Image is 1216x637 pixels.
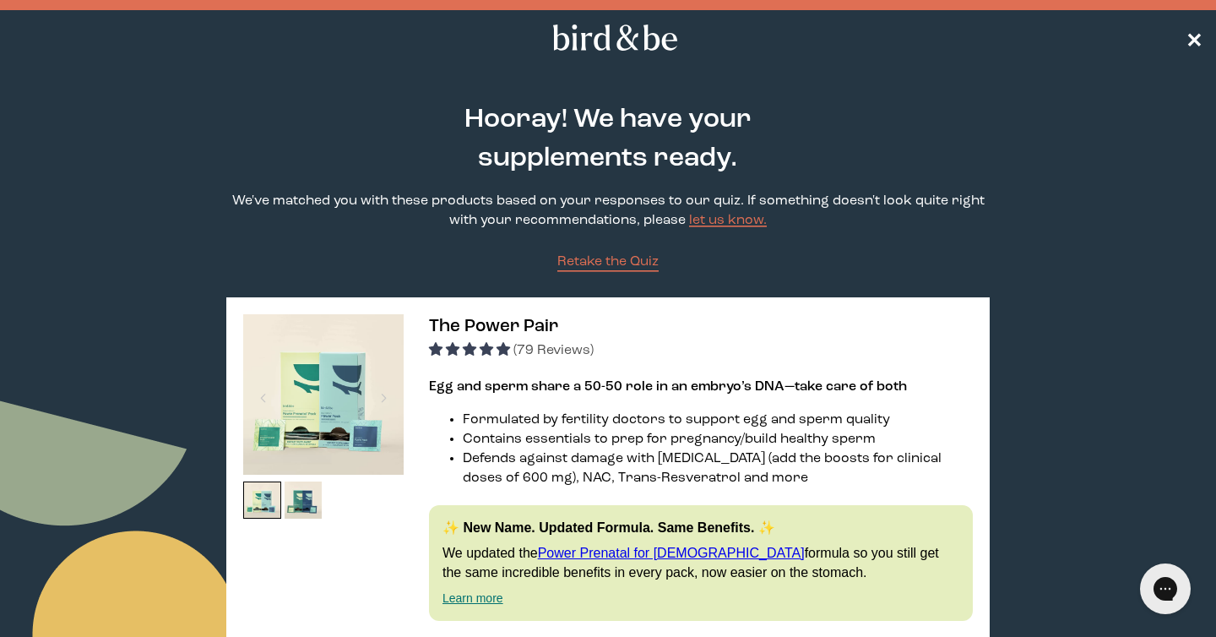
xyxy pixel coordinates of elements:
img: thumbnail image [243,314,404,475]
a: Retake the Quiz [557,253,659,272]
img: thumbnail image [285,482,323,520]
li: Defends against damage with [MEDICAL_DATA] (add the boosts for clinical doses of 600 mg), NAC, Tr... [463,449,973,488]
span: Retake the Quiz [557,255,659,269]
li: Formulated by fertility doctors to support egg and sperm quality [463,411,973,430]
span: ✕ [1186,28,1202,48]
li: Contains essentials to prep for pregnancy/build healthy sperm [463,430,973,449]
a: let us know. [689,214,767,227]
p: We updated the formula so you still get the same incredible benefits in every pack, now easier on... [442,544,959,582]
a: Power Prenatal for [DEMOGRAPHIC_DATA] [538,546,805,560]
a: Learn more [442,591,503,605]
iframe: Gorgias live chat messenger [1132,558,1199,620]
h2: Hooray! We have your supplements ready. [379,101,837,178]
strong: ✨ New Name. Updated Formula. Same Benefits. ✨ [442,520,775,535]
span: The Power Pair [429,318,558,335]
span: 4.92 stars [429,344,513,357]
span: (79 Reviews) [513,344,594,357]
p: We've matched you with these products based on your responses to our quiz. If something doesn't l... [226,192,990,231]
strong: Egg and sperm share a 50-50 role in an embryo’s DNA—take care of both [429,380,907,394]
a: ✕ [1186,23,1202,52]
img: thumbnail image [243,482,281,520]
